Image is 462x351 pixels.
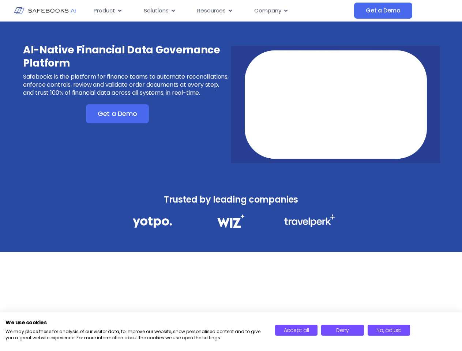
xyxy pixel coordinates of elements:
[5,329,264,341] p: We may place these for analysis of our visitor data, to improve our website, show personalised co...
[94,7,115,15] span: Product
[144,7,169,15] span: Solutions
[88,4,354,18] nav: Menu
[336,327,349,334] span: Deny
[214,214,248,228] img: Financial Data Governance 2
[366,7,401,14] span: Get a Demo
[284,214,335,227] img: Financial Data Governance 3
[117,192,346,207] h3: Trusted by leading companies
[5,319,264,326] h2: We use cookies
[275,325,318,336] button: Accept all cookies
[23,73,230,97] p: Safebooks is the platform for finance teams to automate reconciliations, enforce controls, review...
[86,104,149,123] a: Get a Demo
[98,110,137,117] span: Get a Demo
[321,325,364,336] button: Deny all cookies
[284,327,309,334] span: Accept all
[133,214,172,230] img: Financial Data Governance 1
[88,4,354,18] div: Menu Toggle
[197,7,226,15] span: Resources
[254,7,281,15] span: Company
[23,44,230,70] h3: AI-Native Financial Data Governance Platform
[376,327,401,334] span: No, adjust
[368,325,410,336] button: Adjust cookie preferences
[354,3,412,19] a: Get a Demo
